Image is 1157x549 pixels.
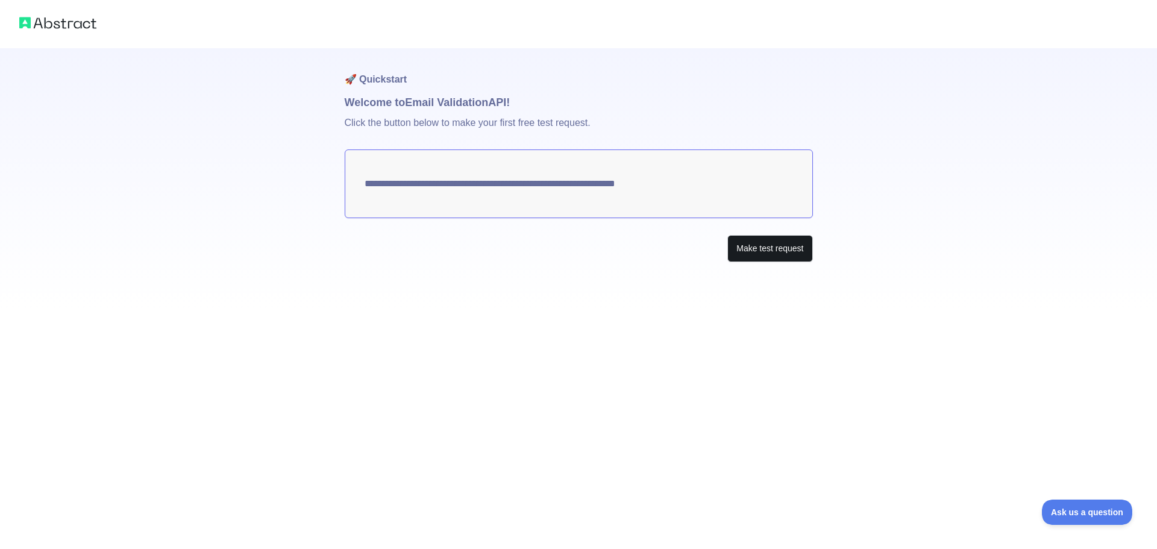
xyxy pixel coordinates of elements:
iframe: Toggle Customer Support [1042,500,1133,525]
img: Abstract logo [19,14,96,31]
p: Click the button below to make your first free test request. [345,111,813,149]
button: Make test request [727,235,812,262]
h1: Welcome to Email Validation API! [345,94,813,111]
h1: 🚀 Quickstart [345,48,813,94]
